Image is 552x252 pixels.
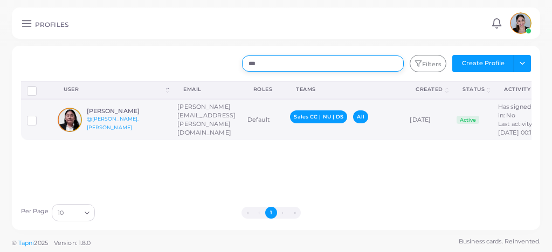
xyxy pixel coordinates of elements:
[452,55,514,72] button: Create Profile
[58,108,82,132] img: avatar
[507,12,534,34] a: avatar
[265,207,277,219] button: Go to page 1
[54,239,91,247] span: Version: 1.8.0
[65,207,80,219] input: Search for option
[253,86,273,93] div: Roles
[410,55,446,72] button: Filters
[35,21,68,29] h5: PROFILES
[171,99,241,140] td: [PERSON_NAME][EMAIL_ADDRESS][PERSON_NAME][DOMAIN_NAME]
[21,207,49,216] label: Per Page
[64,86,164,93] div: User
[498,120,535,136] span: Last activity: [DATE] 00:17
[504,86,530,93] div: activity
[241,99,285,140] td: Default
[12,239,91,248] span: ©
[290,110,347,123] span: Sales CC | NU | DS
[459,237,540,246] span: Business cards. Reinvented.
[498,103,531,119] span: Has signed in: No
[87,108,166,115] h6: [PERSON_NAME]
[21,81,52,99] th: Row-selection
[87,116,139,130] a: @[PERSON_NAME].[PERSON_NAME]
[183,86,230,93] div: Email
[52,204,95,221] div: Search for option
[404,99,451,140] td: [DATE]
[34,239,47,248] span: 2025
[98,207,444,219] ul: Pagination
[296,86,392,93] div: Teams
[457,116,479,124] span: Active
[463,86,485,93] div: Status
[58,207,64,219] span: 10
[510,12,532,34] img: avatar
[416,86,443,93] div: Created
[353,110,368,123] span: All
[18,239,34,247] a: Tapni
